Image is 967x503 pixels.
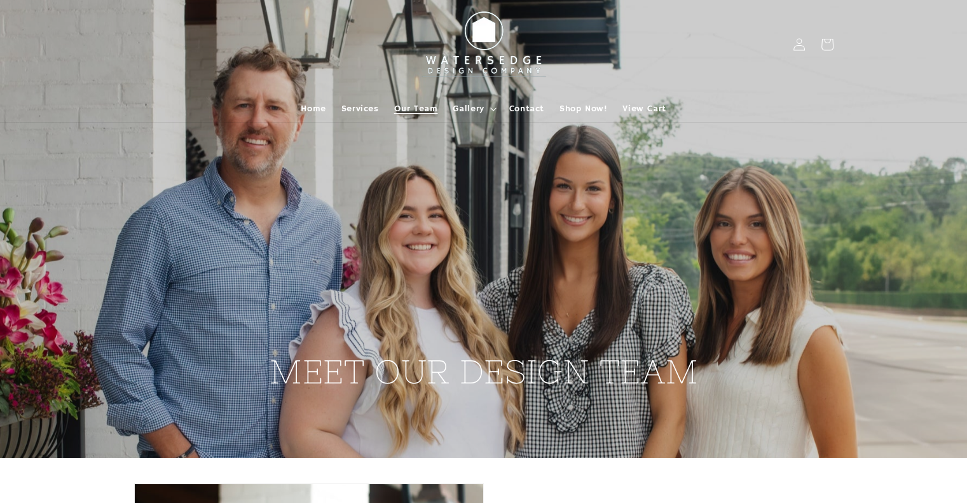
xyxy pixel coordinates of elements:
span: View Cart [622,103,666,114]
summary: Gallery [445,95,501,122]
span: Gallery [453,103,484,114]
a: Services [334,95,387,122]
a: Shop Now! [552,95,615,122]
span: Our Team [394,103,438,114]
span: Shop Now! [559,103,607,114]
h2: MEET OUR DESIGN TEAM [270,64,698,394]
a: View Cart [615,95,673,122]
span: Home [301,103,326,114]
a: Contact [502,95,552,122]
a: Our Team [387,95,446,122]
a: Home [293,95,333,122]
span: Services [341,103,379,114]
span: Contact [509,103,544,114]
img: Watersedge Design Co [414,5,554,84]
